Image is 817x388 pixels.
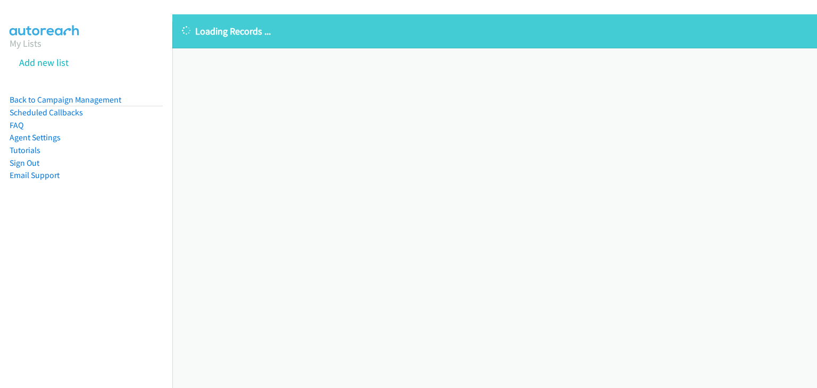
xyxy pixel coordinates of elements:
[182,24,807,38] p: Loading Records ...
[10,107,83,117] a: Scheduled Callbacks
[10,37,41,49] a: My Lists
[10,95,121,105] a: Back to Campaign Management
[19,56,69,69] a: Add new list
[10,158,39,168] a: Sign Out
[10,120,23,130] a: FAQ
[10,145,40,155] a: Tutorials
[10,170,60,180] a: Email Support
[10,132,61,142] a: Agent Settings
